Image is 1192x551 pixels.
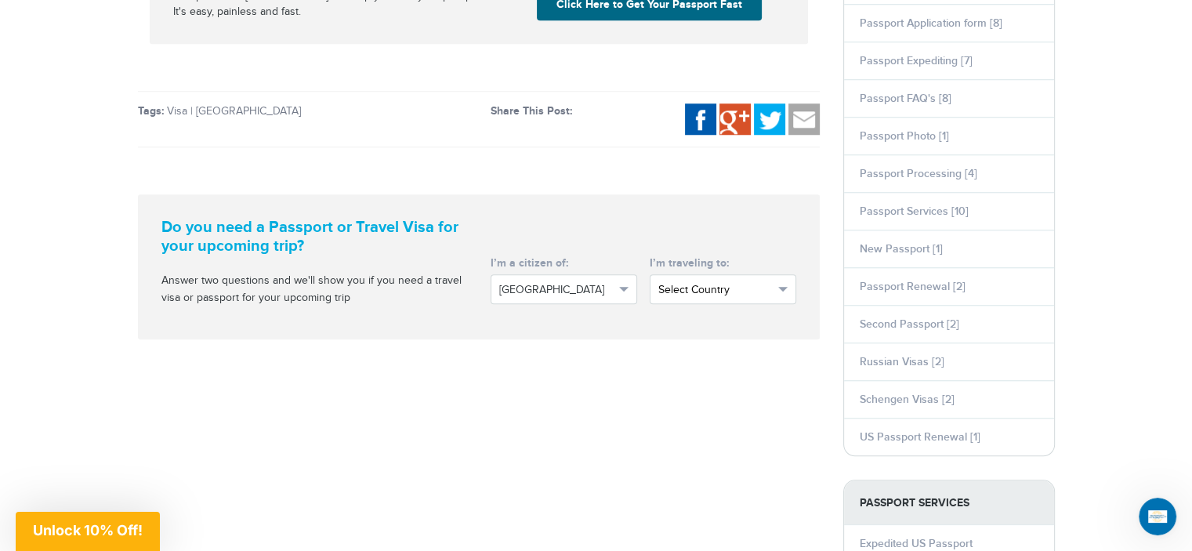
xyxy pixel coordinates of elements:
[167,105,193,118] a: Visa |
[161,273,467,307] p: Answer two questions and we'll show you if you need a travel visa or passport for your upcoming trip
[860,16,1002,30] a: Passport Application form [8]
[650,274,796,304] button: Select Country
[860,393,955,406] a: Schengen Visas [2]
[491,256,637,271] label: I’m a citizen of:
[860,167,977,180] a: Passport Processing [4]
[860,280,966,293] a: Passport Renewal [2]
[1139,498,1176,535] iframe: Intercom live chat
[33,522,143,538] span: Unlock 10% Off!
[788,103,820,135] img: E-mail
[860,54,973,67] a: Passport Expediting [7]
[161,218,467,256] strong: Do you need a Passport or Travel Visa for your upcoming trip?
[860,430,980,444] a: US Passport Renewal [1]
[860,129,949,143] a: Passport Photo [1]
[860,537,973,550] a: Expedited US Passport
[650,256,796,271] label: I’m traveling to:
[719,103,751,135] img: Google+
[658,282,774,298] span: Select Country
[16,512,160,551] div: Unlock 10% Off!
[844,480,1054,525] strong: PASSPORT SERVICES
[860,242,943,256] a: New Passport [1]
[491,104,572,118] strong: Share This Post:
[138,104,164,118] strong: Tags:
[788,112,820,125] a: E-mail
[754,103,785,135] img: Twitter
[685,112,716,125] a: Facebook
[754,112,785,125] a: Twitter
[719,112,751,125] a: Google+
[860,205,969,218] a: Passport Services [10]
[860,317,959,331] a: Second Passport [2]
[499,282,614,298] span: [GEOGRAPHIC_DATA]
[860,355,944,368] a: Russian Visas [2]
[196,105,301,118] a: [GEOGRAPHIC_DATA]
[685,103,716,135] img: Facebook
[860,92,951,105] a: Passport FAQ's [8]
[491,274,637,304] button: [GEOGRAPHIC_DATA]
